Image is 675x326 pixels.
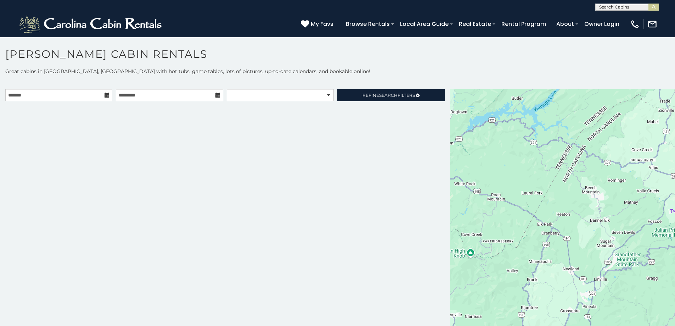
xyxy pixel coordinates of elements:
span: My Favs [311,20,333,28]
img: White-1-2.png [18,13,165,35]
a: Rental Program [498,18,550,30]
a: Local Area Guide [396,18,452,30]
span: Search [379,93,398,98]
a: RefineSearchFilters [337,89,444,101]
a: About [553,18,578,30]
img: mail-regular-white.png [647,19,657,29]
a: Real Estate [455,18,495,30]
a: Browse Rentals [342,18,393,30]
span: Refine Filters [362,93,415,98]
img: phone-regular-white.png [630,19,640,29]
a: Owner Login [581,18,623,30]
a: My Favs [301,20,335,29]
